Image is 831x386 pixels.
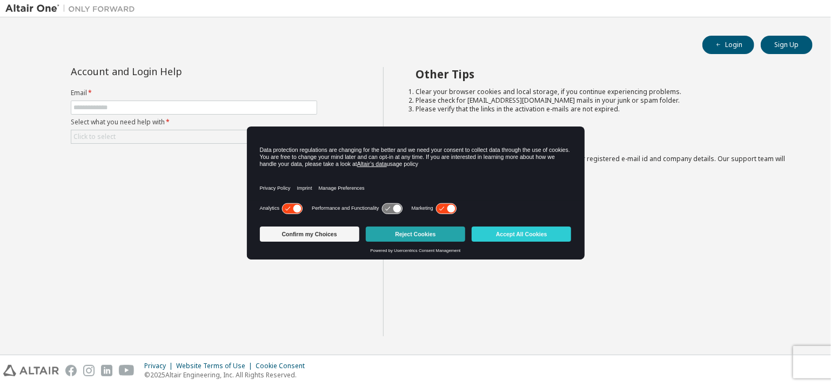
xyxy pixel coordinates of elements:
[416,96,794,105] li: Please check for [EMAIL_ADDRESS][DOMAIN_NAME] mails in your junk or spam folder.
[702,36,754,54] button: Login
[71,130,317,143] div: Click to select
[71,89,317,97] label: Email
[101,365,112,376] img: linkedin.svg
[256,362,311,370] div: Cookie Consent
[144,362,176,370] div: Privacy
[71,118,317,127] label: Select what you need help with
[416,154,786,172] span: with a brief description of the problem, your registered e-mail id and company details. Our suppo...
[416,67,794,81] h2: Other Tips
[144,370,311,380] p: © 2025 Altair Engineering, Inc. All Rights Reserved.
[416,134,794,148] h2: Not sure how to login?
[176,362,256,370] div: Website Terms of Use
[416,88,794,96] li: Clear your browser cookies and local storage, if you continue experiencing problems.
[3,365,59,376] img: altair_logo.svg
[119,365,135,376] img: youtube.svg
[5,3,140,14] img: Altair One
[71,67,268,76] div: Account and Login Help
[73,132,116,141] div: Click to select
[83,365,95,376] img: instagram.svg
[65,365,77,376] img: facebook.svg
[416,105,794,114] li: Please verify that the links in the activation e-mails are not expired.
[761,36,813,54] button: Sign Up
